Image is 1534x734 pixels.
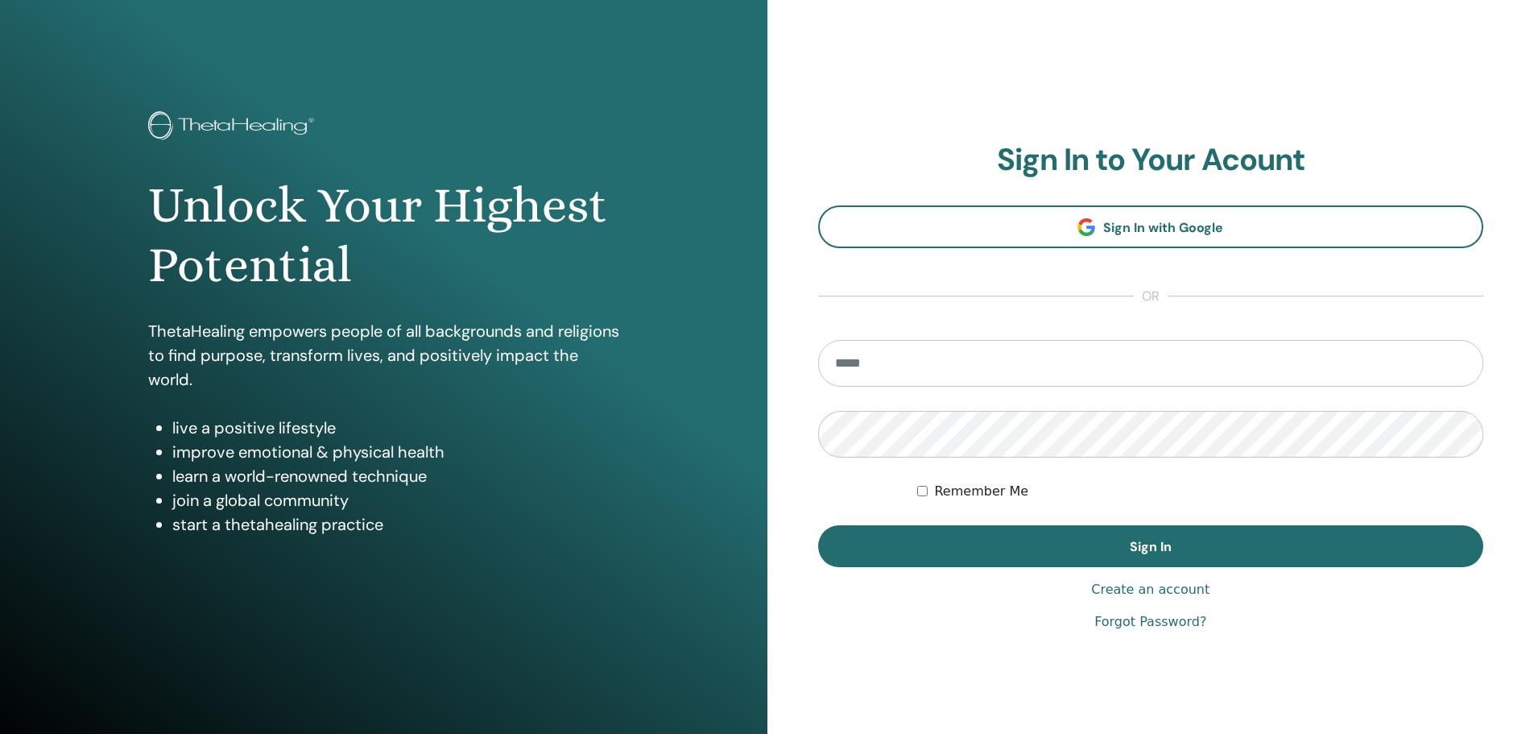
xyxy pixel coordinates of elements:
label: Remember Me [934,482,1028,501]
div: Keep me authenticated indefinitely or until I manually logout [917,482,1483,501]
span: or [1134,287,1168,306]
li: join a global community [172,488,619,512]
a: Forgot Password? [1094,612,1206,632]
li: learn a world-renowned technique [172,464,619,488]
p: ThetaHealing empowers people of all backgrounds and religions to find purpose, transform lives, a... [148,319,619,392]
button: Sign In [818,525,1484,567]
a: Sign In with Google [818,205,1484,248]
a: Create an account [1091,580,1209,599]
li: live a positive lifestyle [172,416,619,440]
li: start a thetahealing practice [172,512,619,537]
span: Sign In [1130,538,1172,555]
span: Sign In with Google [1103,219,1223,236]
h1: Unlock Your Highest Potential [148,176,619,296]
h2: Sign In to Your Acount [818,142,1484,179]
li: improve emotional & physical health [172,440,619,464]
